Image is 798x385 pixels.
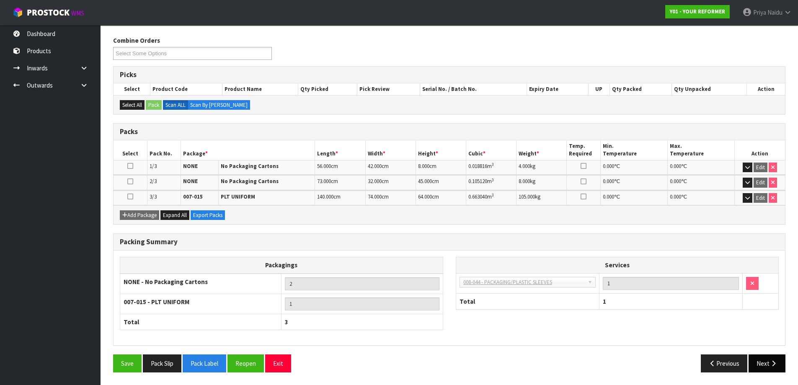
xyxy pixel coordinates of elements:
[416,191,466,205] td: cm
[317,193,333,200] span: 140.000
[492,162,494,167] sup: 3
[150,83,222,95] th: Product Code
[735,140,785,160] th: Action
[418,178,432,185] span: 45.000
[113,354,142,372] button: Save
[315,140,365,160] th: Length
[753,8,766,16] span: Priya
[188,100,250,110] label: Scan By [PERSON_NAME]
[456,294,599,310] th: Total
[160,210,189,220] button: Expand All
[222,83,298,95] th: Product Name
[670,193,681,200] span: 0.000
[701,354,748,372] button: Previous
[317,178,331,185] span: 73.000
[146,100,162,110] button: Pack
[315,191,365,205] td: cm
[519,163,530,170] span: 4.000
[150,193,157,200] span: 3/3
[754,193,767,203] button: Edit
[124,298,189,306] strong: 007-015 - PLT UNIFORM
[365,191,416,205] td: cm
[357,83,420,95] th: Pick Review
[120,100,145,110] button: Select All
[600,140,667,160] th: Min. Temperature
[609,83,671,95] th: Qty Packed
[603,178,614,185] span: 0.000
[227,354,264,372] button: Reopen
[221,163,279,170] strong: No Packaging Cartons
[670,163,681,170] span: 0.000
[492,177,494,183] sup: 3
[120,257,443,274] th: Packagings
[468,163,487,170] span: 0.018816
[468,193,487,200] span: 0.663040
[113,30,785,379] span: Pack
[667,175,734,190] td: ℃
[667,191,734,205] td: ℃
[114,140,147,160] th: Select
[667,160,734,175] td: ℃
[456,257,779,273] th: Services
[191,210,225,220] button: Export Packs
[120,210,159,220] button: Add Package
[365,140,416,160] th: Width
[183,178,198,185] strong: NONE
[365,160,416,175] td: cm
[124,278,208,286] strong: NONE - No Packaging Cartons
[600,175,667,190] td: ℃
[368,193,382,200] span: 74.000
[265,354,291,372] button: Exit
[749,354,785,372] button: Next
[671,83,746,95] th: Qty Unpacked
[517,191,567,205] td: kg
[143,354,181,372] button: Pack Slip
[463,277,585,287] span: 008-044 - PACKAGING/PLASTIC SLEEVES
[120,71,779,79] h3: Picks
[492,192,494,198] sup: 3
[120,238,779,246] h3: Packing Summary
[418,193,432,200] span: 64.000
[754,178,767,188] button: Edit
[600,160,667,175] td: ℃
[163,212,187,219] span: Expand All
[519,178,530,185] span: 8.000
[416,160,466,175] td: cm
[420,83,527,95] th: Serial No. / Batch No.
[183,354,226,372] button: Pack Label
[567,140,600,160] th: Temp. Required
[317,163,331,170] span: 56.000
[466,175,517,190] td: m
[416,140,466,160] th: Height
[517,160,567,175] td: kg
[767,8,783,16] span: Naidu
[27,7,70,18] span: ProStock
[603,297,606,305] span: 1
[150,163,157,170] span: 1/3
[221,178,279,185] strong: No Packaging Cartons
[667,140,734,160] th: Max. Temperature
[519,193,535,200] span: 105.000
[298,83,357,95] th: Qty Picked
[368,178,382,185] span: 32.000
[517,175,567,190] td: kg
[588,83,609,95] th: UP
[163,100,188,110] label: Scan ALL
[418,163,429,170] span: 8.000
[754,163,767,173] button: Edit
[13,7,23,18] img: cube-alt.png
[517,140,567,160] th: Weight
[183,193,203,200] strong: 007-015
[665,5,730,18] a: Y01 - YOUR REFORMER
[600,191,667,205] td: ℃
[670,178,681,185] span: 0.000
[416,175,466,190] td: cm
[113,36,160,45] label: Combine Orders
[670,8,725,15] strong: Y01 - YOUR REFORMER
[120,128,779,136] h3: Packs
[285,318,288,326] span: 3
[603,163,614,170] span: 0.000
[368,163,382,170] span: 42.000
[315,160,365,175] td: cm
[221,193,255,200] strong: PLT UNIFORM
